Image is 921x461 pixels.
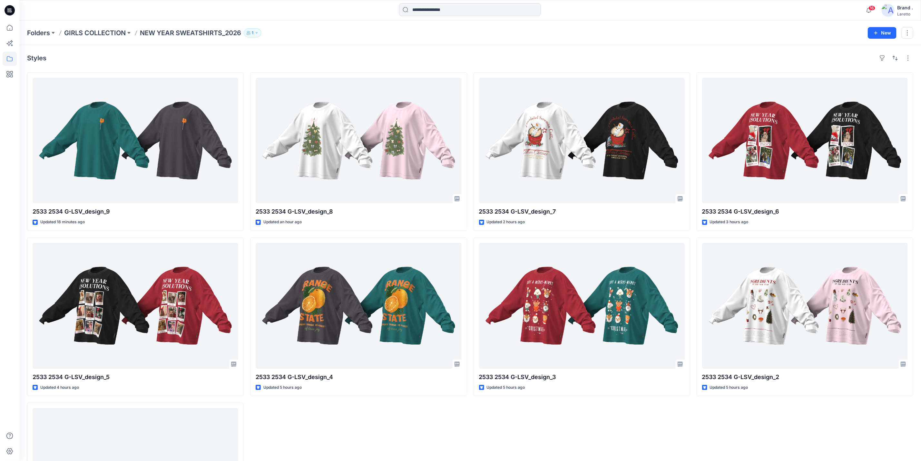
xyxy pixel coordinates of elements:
a: 2533 2534 G-LSV_design_9 [33,78,238,203]
p: 2533 2534 G-LSV_design_3 [479,373,685,382]
a: 2533 2534 G-LSV_design_7 [479,78,685,203]
p: Updated 5 hours ago [263,384,302,391]
a: 2533 2534 G-LSV_design_6 [702,78,908,203]
p: Updated 18 minutes ago [40,219,85,225]
p: 2533 2534 G-LSV_design_8 [256,207,461,216]
a: Folders [27,28,50,37]
p: 2533 2534 G-LSV_design_5 [33,373,238,382]
p: 2533 2534 G-LSV_design_4 [256,373,461,382]
span: 16 [868,5,876,11]
p: Updated an hour ago [263,219,302,225]
p: Updated 2 hours ago [487,219,525,225]
img: avatar [882,4,895,17]
p: Updated 3 hours ago [710,219,749,225]
a: 2533 2534 G-LSV_design_4 [256,243,461,368]
div: Brand . [897,4,913,12]
a: 2533 2534 G-LSV_design_8 [256,78,461,203]
a: 2533 2534 G-LSV_design_3 [479,243,685,368]
a: 2533 2534 G-LSV_design_2 [702,243,908,368]
div: Laretto [897,12,913,16]
p: 2533 2534 G-LSV_design_2 [702,373,908,382]
p: 2533 2534 G-LSV_design_6 [702,207,908,216]
button: 1 [244,28,261,37]
p: Updated 5 hours ago [710,384,748,391]
p: NEW YEAR SWEATSHIRTS_2026 [140,28,241,37]
h4: Styles [27,54,46,62]
button: New [868,27,897,39]
a: 2533 2534 G-LSV_design_5 [33,243,238,368]
p: 2533 2534 G-LSV_design_7 [479,207,685,216]
p: Updated 4 hours ago [40,384,79,391]
p: 2533 2534 G-LSV_design_9 [33,207,238,216]
p: 1 [252,29,253,36]
p: Updated 5 hours ago [487,384,525,391]
a: GIRLS COLLECTION [64,28,126,37]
